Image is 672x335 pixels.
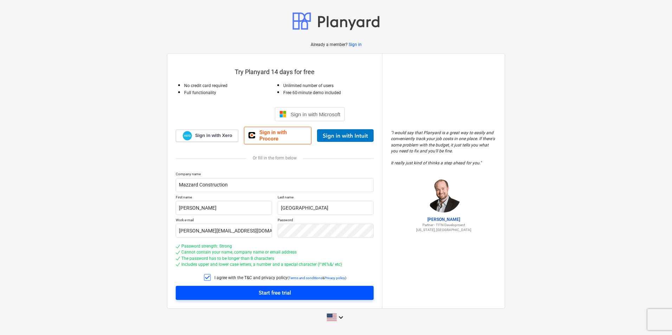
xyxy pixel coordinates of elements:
button: Start free trial [176,286,374,300]
a: Privacy policy [324,276,345,280]
iframe: Sign in with Google Button [201,106,273,122]
p: Free 60-minute demo included [283,90,374,96]
p: First name [176,195,272,201]
i: keyboard_arrow_down [337,313,345,322]
div: Cannot contain your name, company name or email address [181,249,297,255]
span: Sign in with Procore [259,129,307,142]
span: Sign in with Microsoft [291,111,341,117]
a: Terms and conditions [289,276,322,280]
img: Xero logo [183,131,192,140]
p: Partner - TITN Development [391,223,496,227]
p: Try Planyard 14 days for free [176,68,374,76]
p: Last name [278,195,374,201]
img: Jordan Cohen [426,177,461,212]
p: " I would say that Planyard is a great way to easily and conveniently track your job costs in one... [391,130,496,166]
input: Work e-mail [176,224,272,238]
input: Company name [176,178,374,192]
div: The password has to be longer than 8 characters [181,256,274,262]
div: Password strength: Strong [181,243,232,249]
a: Sign in with Xero [176,130,238,142]
p: [US_STATE], [GEOGRAPHIC_DATA] [391,228,496,232]
p: Company name [176,172,374,178]
p: Password [278,218,374,224]
span: Sign in with Xero [195,132,232,139]
a: Sign in [349,42,362,48]
input: First name [176,201,272,215]
p: Work e-mail [176,218,272,224]
p: I agree with the T&C and privacy policy [214,275,287,281]
p: No credit card required [184,83,275,89]
p: Already a member? [311,42,349,48]
p: Full functionality [184,90,275,96]
div: Includes upper and lower case letters, a number and a special character (!"#€%&/ etc) [181,262,342,268]
a: Sign in with Procore [244,127,311,144]
div: Or fill in the form below [176,156,374,160]
p: [PERSON_NAME] [391,217,496,223]
p: ( & ) [287,276,346,280]
div: Start free trial [259,288,291,297]
img: Microsoft logo [279,111,286,118]
p: Unlimited number of users [283,83,374,89]
input: Last name [278,201,374,215]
